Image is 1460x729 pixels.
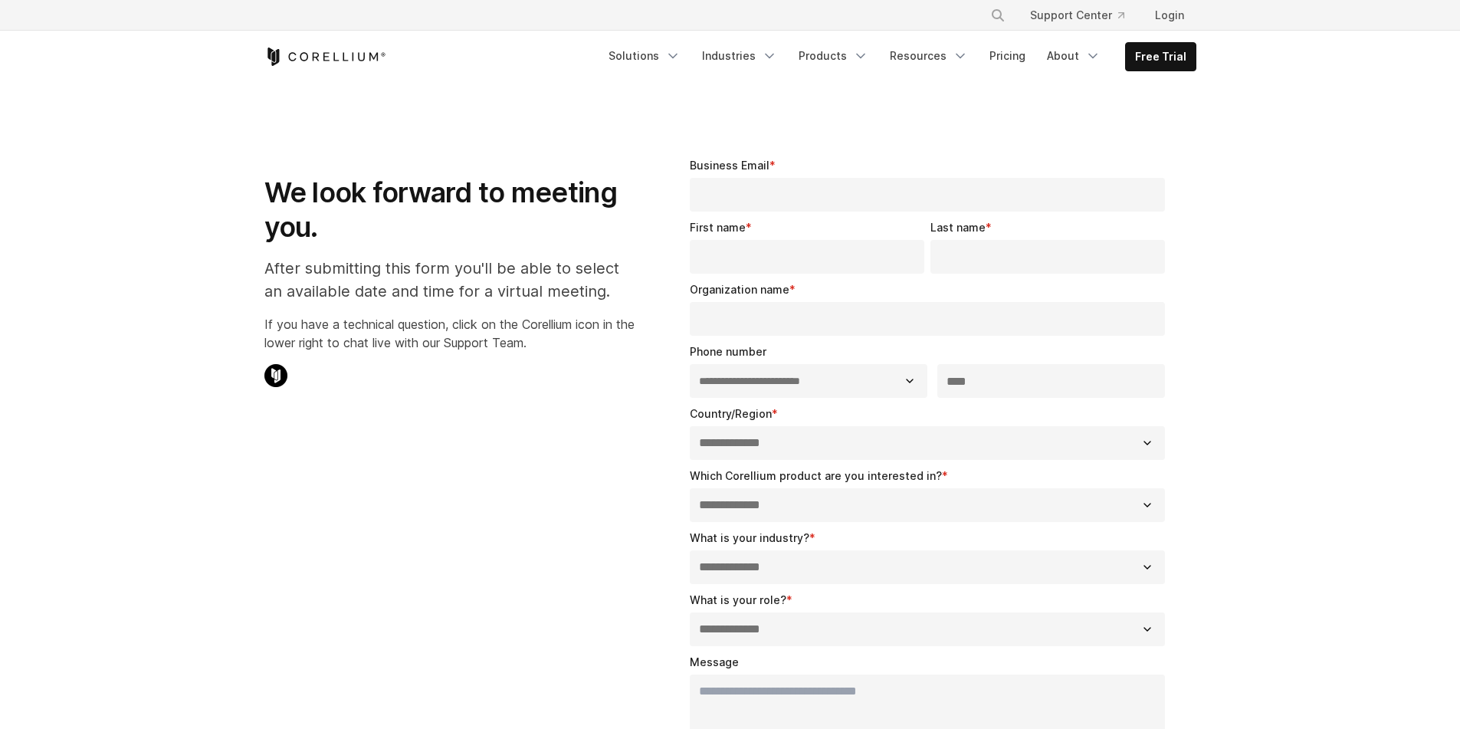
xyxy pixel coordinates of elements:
span: Organization name [690,283,789,296]
button: Search [984,2,1012,29]
span: First name [690,221,746,234]
p: If you have a technical question, click on the Corellium icon in the lower right to chat live wit... [264,315,635,352]
a: Login [1143,2,1196,29]
span: Country/Region [690,407,772,420]
span: Business Email [690,159,769,172]
h1: We look forward to meeting you. [264,176,635,245]
a: Solutions [599,42,690,70]
div: Navigation Menu [972,2,1196,29]
a: Corellium Home [264,48,386,66]
a: Industries [693,42,786,70]
a: Resources [881,42,977,70]
img: Corellium Chat Icon [264,364,287,387]
a: About [1038,42,1110,70]
span: Which Corellium product are you interested in? [690,469,942,482]
span: Message [690,655,739,668]
span: Phone number [690,345,766,358]
span: What is your role? [690,593,786,606]
a: Free Trial [1126,43,1196,71]
p: After submitting this form you'll be able to select an available date and time for a virtual meet... [264,257,635,303]
span: What is your industry? [690,531,809,544]
a: Pricing [980,42,1035,70]
a: Support Center [1018,2,1137,29]
a: Products [789,42,878,70]
span: Last name [930,221,986,234]
div: Navigation Menu [599,42,1196,71]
